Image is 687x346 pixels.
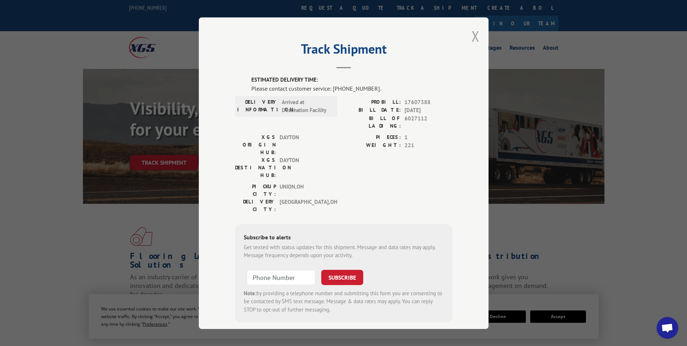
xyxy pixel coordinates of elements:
span: DAYTON [280,133,328,156]
div: Subscribe to alerts [244,232,444,243]
span: 221 [405,141,452,150]
label: ESTIMATED DELIVERY TIME: [251,76,452,84]
label: DELIVERY INFORMATION: [237,98,278,114]
label: DELIVERY CITY: [235,198,276,213]
span: DAYTON [280,156,328,179]
div: Please contact customer service: [PHONE_NUMBER]. [251,84,452,92]
span: Arrived at Destination Facility [282,98,331,114]
strong: Note: [244,289,256,296]
label: PIECES: [344,133,401,141]
span: 6027112 [405,114,452,129]
span: 1 [405,133,452,141]
span: UNION , OH [280,182,328,198]
h2: Track Shipment [235,44,452,58]
div: by providing a telephone number and submitting this form you are consenting to be contacted by SM... [244,289,444,314]
span: [GEOGRAPHIC_DATA] , OH [280,198,328,213]
label: XGS ORIGIN HUB: [235,133,276,156]
label: PROBILL: [344,98,401,106]
span: [DATE] [405,106,452,115]
label: BILL OF LADING: [344,114,401,129]
button: SUBSCRIBE [321,269,363,285]
div: Get texted with status updates for this shipment. Message and data rates may apply. Message frequ... [244,243,444,259]
label: WEIGHT: [344,141,401,150]
label: XGS DESTINATION HUB: [235,156,276,179]
label: BILL DATE: [344,106,401,115]
input: Phone Number [247,269,315,285]
button: Close modal [472,26,479,46]
div: Open chat [657,317,678,339]
span: 17607388 [405,98,452,106]
label: PICKUP CITY: [235,182,276,198]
